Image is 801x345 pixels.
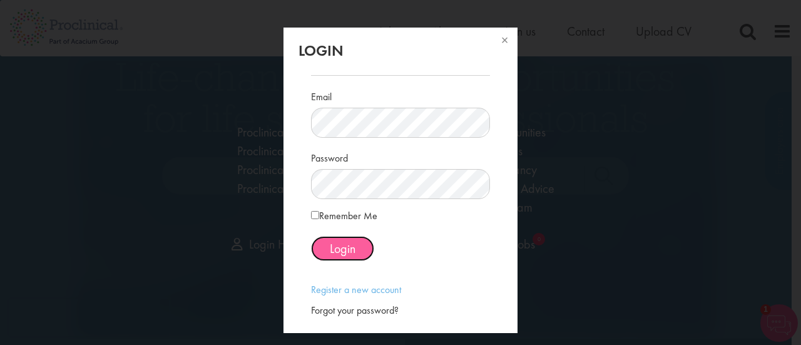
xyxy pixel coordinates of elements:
[311,304,489,318] div: Forgot your password?
[330,240,355,257] span: Login
[311,86,332,105] label: Email
[311,283,401,296] a: Register a new account
[298,43,502,59] h2: Login
[311,209,377,224] label: Remember Me
[311,236,374,261] button: Login
[311,147,348,166] label: Password
[311,211,319,219] input: Remember Me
